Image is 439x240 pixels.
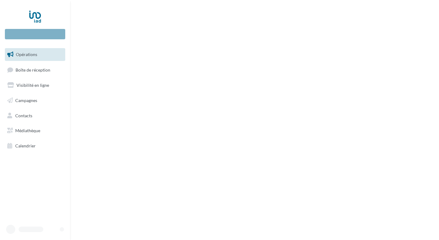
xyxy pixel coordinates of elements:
[4,79,66,92] a: Visibilité en ligne
[16,52,37,57] span: Opérations
[4,139,66,152] a: Calendrier
[4,109,66,122] a: Contacts
[15,128,40,133] span: Médiathèque
[16,67,50,72] span: Boîte de réception
[4,48,66,61] a: Opérations
[4,63,66,76] a: Boîte de réception
[15,143,36,148] span: Calendrier
[5,29,65,39] div: Nouvelle campagne
[15,98,37,103] span: Campagnes
[4,124,66,137] a: Médiathèque
[16,83,49,88] span: Visibilité en ligne
[15,113,32,118] span: Contacts
[4,94,66,107] a: Campagnes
